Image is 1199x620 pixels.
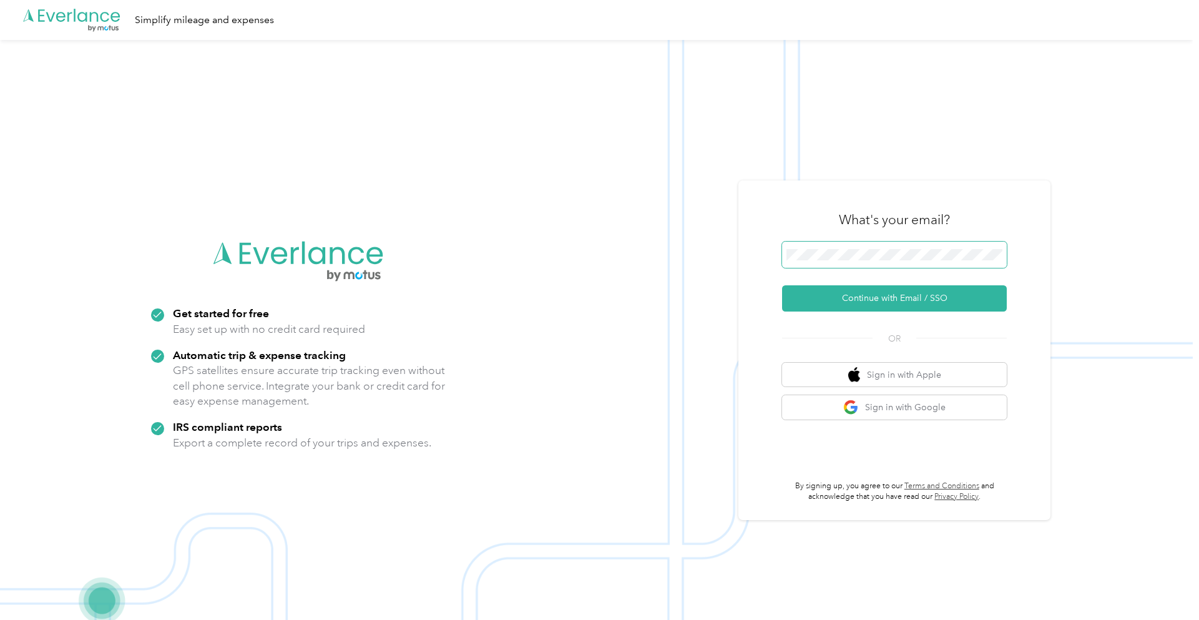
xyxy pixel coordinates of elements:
[839,211,950,229] h3: What's your email?
[873,332,916,345] span: OR
[173,363,446,409] p: GPS satellites ensure accurate trip tracking even without cell phone service. Integrate your bank...
[782,395,1007,420] button: google logoSign in with Google
[173,435,431,451] p: Export a complete record of your trips and expenses.
[904,481,979,491] a: Terms and Conditions
[173,307,269,320] strong: Get started for free
[782,363,1007,387] button: apple logoSign in with Apple
[135,12,274,28] div: Simplify mileage and expenses
[848,367,861,383] img: apple logo
[173,420,282,433] strong: IRS compliant reports
[782,481,1007,503] p: By signing up, you agree to our and acknowledge that you have read our .
[173,348,346,362] strong: Automatic trip & expense tracking
[782,285,1007,312] button: Continue with Email / SSO
[173,322,365,337] p: Easy set up with no credit card required
[934,492,979,501] a: Privacy Policy
[843,400,859,415] img: google logo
